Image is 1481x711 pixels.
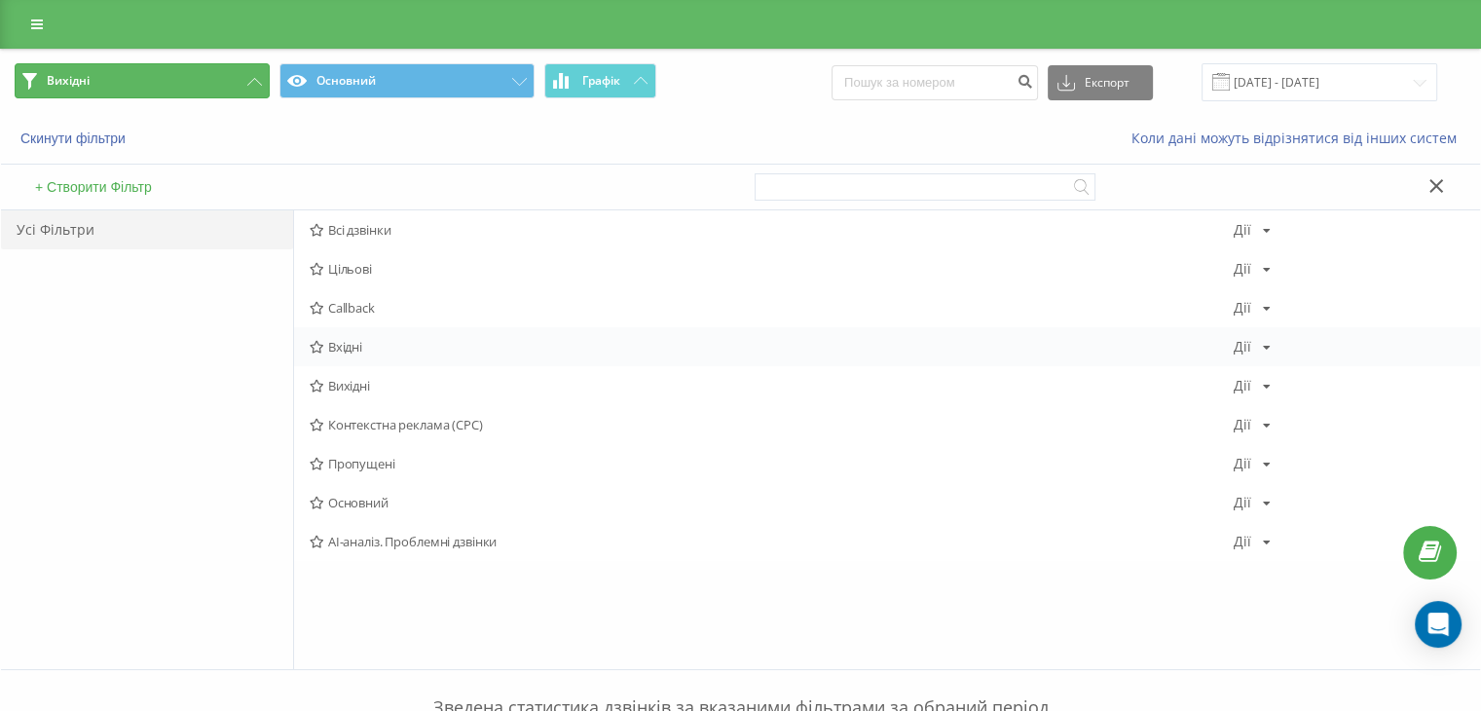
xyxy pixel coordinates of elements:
div: Дії [1234,379,1251,393]
div: Усі Фільтри [1,210,293,249]
button: Закрити [1423,177,1451,198]
span: Основний [310,496,1234,509]
div: Дії [1234,262,1251,276]
div: Open Intercom Messenger [1415,601,1462,648]
div: Дії [1234,457,1251,470]
div: Дії [1234,223,1251,237]
div: Дії [1234,301,1251,315]
div: Дії [1234,418,1251,431]
button: Графік [544,63,656,98]
span: Callback [310,301,1234,315]
div: Дії [1234,496,1251,509]
span: Контекстна реклама (CPC) [310,418,1234,431]
button: Вихідні [15,63,270,98]
div: Дії [1234,340,1251,354]
span: Всі дзвінки [310,223,1234,237]
button: Експорт [1048,65,1153,100]
span: Вхідні [310,340,1234,354]
button: + Створити Фільтр [29,178,158,196]
span: Пропущені [310,457,1234,470]
span: Цільові [310,262,1234,276]
a: Коли дані можуть відрізнятися вiд інших систем [1131,129,1466,147]
div: Дії [1234,535,1251,548]
input: Пошук за номером [832,65,1038,100]
span: AI-аналіз. Проблемні дзвінки [310,535,1234,548]
span: Вихідні [47,73,90,89]
button: Основний [279,63,535,98]
span: Графік [582,74,620,88]
span: Вихідні [310,379,1234,393]
button: Скинути фільтри [15,130,135,147]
